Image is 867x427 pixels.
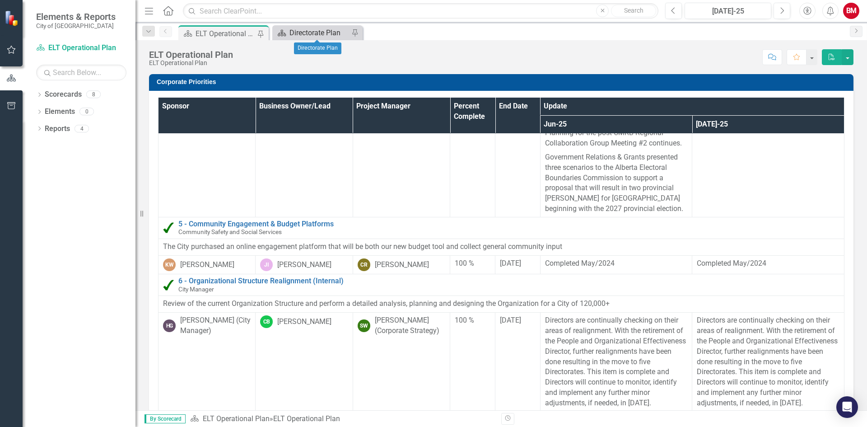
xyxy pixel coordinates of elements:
[358,319,370,332] div: SW
[375,260,429,270] div: [PERSON_NAME]
[545,126,688,150] p: Planning for the post-CMRB Regional Collaboration Group Meeting #2 continues.
[36,43,126,53] a: ELT Operational Plan
[455,258,490,269] div: 100 %
[545,150,688,214] p: Government Relations & Grants presented three scenarios to the Alberta Electoral Boundaries Commi...
[500,259,521,267] span: [DATE]
[545,315,688,408] p: Directors are continually checking on their areas of realignment. With the retirement of the Peop...
[455,315,490,326] div: 100 %
[545,258,688,269] p: Completed May/2024
[144,414,186,423] span: By Scorecard
[86,91,101,99] div: 8
[178,286,214,293] span: City Manager
[158,217,844,239] td: Double-Click to Edit Right Click for Context Menu
[260,258,273,271] div: JI
[183,3,658,19] input: Search ClearPoint...
[688,6,768,17] div: [DATE]-25
[500,316,521,324] span: [DATE]
[158,256,256,274] td: Double-Click to Edit
[163,242,562,251] span: The City purchased an online engagement platform that will be both our new budget tool and collec...
[495,256,541,274] td: Double-Click to Edit
[692,256,844,274] td: Double-Click to Edit
[294,42,341,54] div: Directorate Plan
[158,239,844,256] td: Double-Click to Edit
[79,108,94,116] div: 0
[163,222,174,233] img: Completed
[375,315,445,336] div: [PERSON_NAME] (Corporate Strategy)
[163,280,174,291] img: Completed
[685,3,771,19] button: [DATE]-25
[163,299,610,308] span: Review of the current Organization Structure and perform a detailed analysis, planning and design...
[45,107,75,117] a: Elements
[163,319,176,332] div: HG
[45,124,70,134] a: Reports
[178,228,282,235] span: Community Safety and Social Services
[358,258,370,271] div: CR
[180,315,251,336] div: [PERSON_NAME] (City Manager)
[36,22,116,29] small: City of [GEOGRAPHIC_DATA]
[289,27,349,38] div: Directorate Plan
[353,256,450,274] td: Double-Click to Edit
[256,256,353,274] td: Double-Click to Edit
[277,260,331,270] div: [PERSON_NAME]
[540,256,692,274] td: Double-Click to Edit
[203,414,270,423] a: ELT Operational Plan
[624,7,643,14] span: Search
[178,277,839,285] a: 6 - Organizational Structure Realignment (Internal)
[836,396,858,418] div: Open Intercom Messenger
[157,79,849,85] h3: Corporate Priorities
[163,258,176,271] div: KW
[260,315,273,328] div: CB
[275,27,349,38] a: Directorate Plan
[697,315,839,408] p: Directors are continually checking on their areas of realignment. With the retirement of the Peop...
[149,60,233,66] div: ELT Operational Plan
[36,11,116,22] span: Elements & Reports
[178,220,839,228] a: 5 - Community Engagement & Budget Platforms
[190,414,494,424] div: »
[36,65,126,80] input: Search Below...
[277,317,331,327] div: [PERSON_NAME]
[149,50,233,60] div: ELT Operational Plan
[75,125,89,132] div: 4
[450,256,495,274] td: Double-Click to Edit
[611,5,656,17] button: Search
[697,258,839,269] p: Completed May/2024
[45,89,82,100] a: Scorecards
[196,28,255,39] div: ELT Operational Plan
[843,3,859,19] button: BM
[273,414,340,423] div: ELT Operational Plan
[180,260,234,270] div: [PERSON_NAME]
[5,10,20,26] img: ClearPoint Strategy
